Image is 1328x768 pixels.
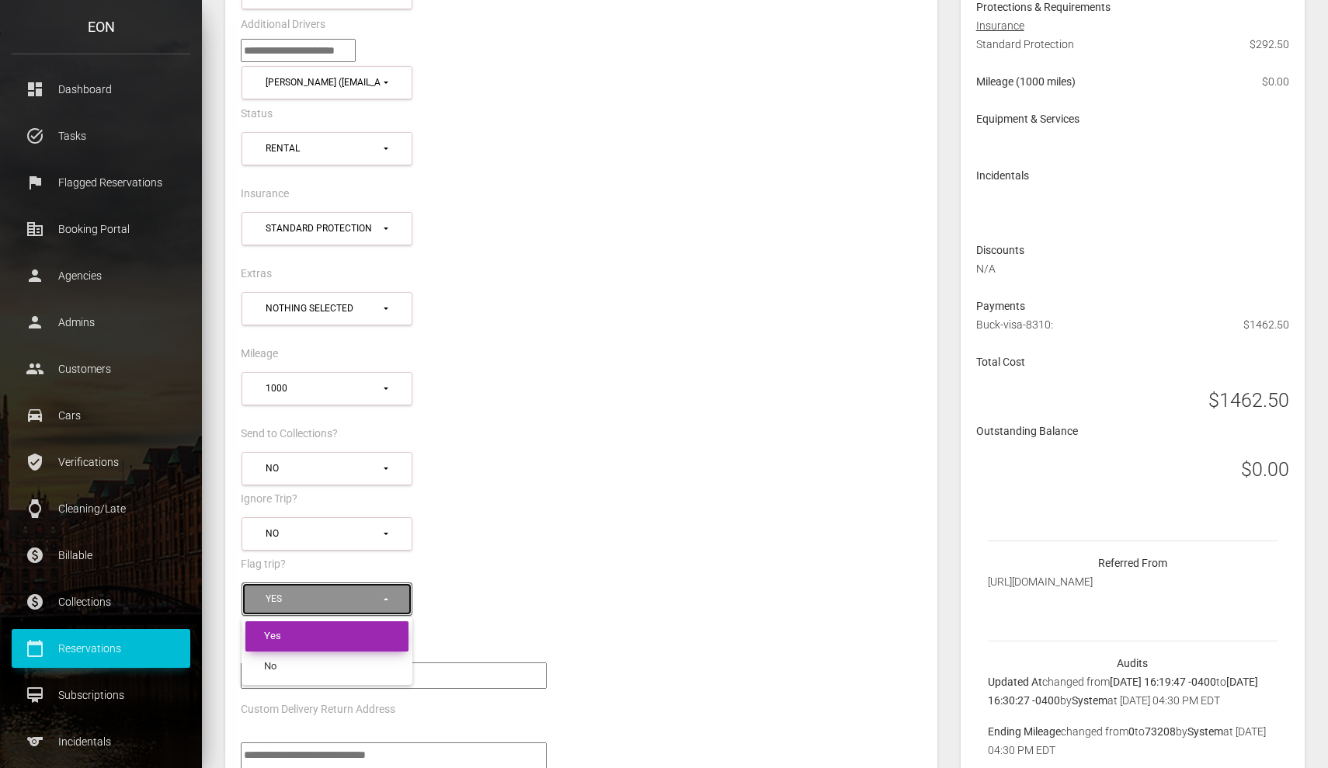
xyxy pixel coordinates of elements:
[241,557,286,572] label: Flag trip?
[266,593,381,606] div: Yes
[1098,557,1167,569] strong: Referred From
[242,212,412,245] button: Standard Protection
[23,217,179,241] p: Booking Portal
[266,142,381,155] div: Rental
[976,19,1024,32] u: Insurance
[1145,725,1176,738] b: 73208
[976,356,1025,368] strong: Total Cost
[976,75,1076,88] strong: Mileage (1000 miles)
[242,517,412,551] button: No
[976,169,1029,182] strong: Incidentals
[988,725,1061,738] b: Ending Mileage
[23,124,179,148] p: Tasks
[1110,676,1216,688] b: [DATE] 16:19:47 -0400
[976,425,1078,437] strong: Outstanding Balance
[23,730,179,753] p: Incidentals
[242,292,412,325] button: Nothing selected
[266,462,381,475] div: No
[1117,657,1148,669] strong: Audits
[23,497,179,520] p: Cleaning/Late
[23,78,179,101] p: Dashboard
[12,722,190,761] a: sports Incidentals
[23,590,179,613] p: Collections
[266,527,381,540] div: No
[266,302,381,315] div: Nothing selected
[23,171,179,194] p: Flagged Reservations
[264,629,281,644] span: Yes
[1187,725,1223,738] b: System
[12,116,190,155] a: task_alt Tasks
[976,113,1079,125] strong: Equipment & Services
[23,404,179,427] p: Cars
[976,244,1024,256] strong: Discounts
[12,396,190,435] a: drive_eta Cars
[12,70,190,109] a: dashboard Dashboard
[12,489,190,528] a: watch Cleaning/Late
[23,357,179,381] p: Customers
[1262,72,1289,91] span: $0.00
[976,572,1289,591] div: [URL][DOMAIN_NAME]
[241,622,395,638] label: Custom Delivery Pickup Address
[241,106,273,122] label: Status
[965,315,1301,353] div: Buck-visa-8310:
[12,210,190,248] a: corporate_fare Booking Portal
[266,76,381,89] div: [PERSON_NAME] ([EMAIL_ADDRESS][DOMAIN_NAME])
[242,372,412,405] button: 1000
[241,346,278,362] label: Mileage
[241,17,325,33] label: Additional Drivers
[1243,315,1289,334] span: $1462.50
[23,311,179,334] p: Admins
[1072,694,1107,707] b: System
[241,266,272,282] label: Extras
[242,132,412,165] button: Rental
[12,582,190,621] a: paid Collections
[266,382,381,395] div: 1000
[1250,35,1289,54] span: $292.50
[1241,456,1289,483] h3: $0.00
[264,659,276,673] span: No
[976,300,1025,312] strong: Payments
[241,702,395,718] label: Custom Delivery Return Address
[965,35,1301,72] div: Standard Protection
[23,264,179,287] p: Agencies
[266,222,381,235] div: Standard Protection
[23,450,179,474] p: Verifications
[988,722,1278,759] p: changed from to by at [DATE] 04:30 PM EDT
[12,676,190,714] a: card_membership Subscriptions
[1128,725,1135,738] b: 0
[23,544,179,567] p: Billable
[12,303,190,342] a: person Admins
[242,66,412,99] button: James Buck (jamesbuck@jjgccllc.net)
[988,672,1278,710] p: changed from to by at [DATE] 04:30 PM EDT
[241,186,289,202] label: Insurance
[12,536,190,575] a: paid Billable
[23,683,179,707] p: Subscriptions
[965,259,1301,297] div: N/A
[241,426,338,442] label: Send to Collections?
[241,492,297,507] label: Ignore Trip?
[242,452,412,485] button: No
[1208,387,1289,414] h3: $1462.50
[12,256,190,295] a: person Agencies
[12,349,190,388] a: people Customers
[242,582,412,616] button: Yes
[23,637,179,660] p: Reservations
[12,629,190,668] a: calendar_today Reservations
[12,443,190,481] a: verified_user Verifications
[988,676,1042,688] b: Updated At
[12,163,190,202] a: flag Flagged Reservations
[976,1,1111,13] strong: Protections & Requirements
